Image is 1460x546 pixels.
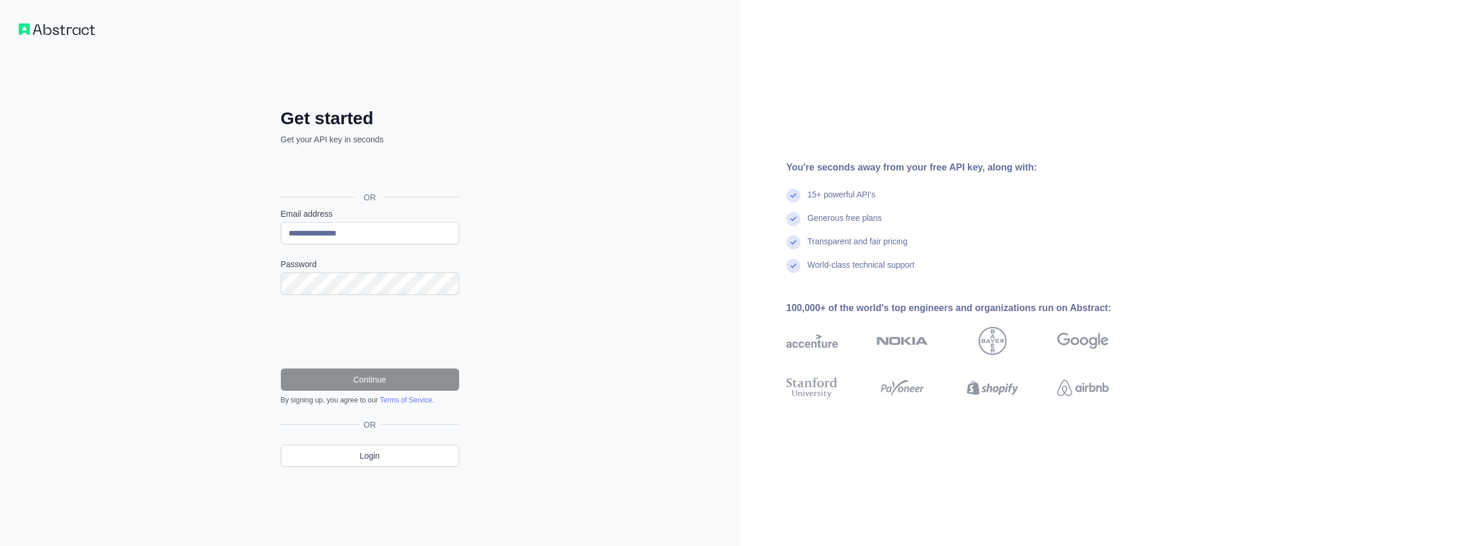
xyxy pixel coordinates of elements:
[1057,375,1109,401] img: airbnb
[807,189,875,212] div: 15+ powerful API's
[967,375,1018,401] img: shopify
[807,259,915,282] div: World-class technical support
[281,395,459,405] div: By signing up, you agree to our .
[1057,327,1109,355] img: google
[359,419,381,431] span: OR
[281,108,459,129] h2: Get started
[877,375,928,401] img: payoneer
[786,327,838,355] img: accenture
[281,208,459,220] label: Email address
[979,327,1007,355] img: bayer
[807,236,908,259] div: Transparent and fair pricing
[786,375,838,401] img: stanford university
[281,445,459,467] a: Login
[354,192,385,203] span: OR
[281,134,459,145] p: Get your API key in seconds
[877,327,928,355] img: nokia
[19,23,95,35] img: Workflow
[281,368,459,391] button: Continue
[380,396,432,404] a: Terms of Service
[807,212,882,236] div: Generous free plans
[786,161,1146,175] div: You're seconds away from your free API key, along with:
[786,259,800,273] img: check mark
[786,236,800,250] img: check mark
[281,309,459,354] iframe: reCAPTCHA
[786,189,800,203] img: check mark
[786,212,800,226] img: check mark
[275,158,463,184] iframe: Sign in with Google Button
[786,301,1146,315] div: 100,000+ of the world's top engineers and organizations run on Abstract:
[281,258,459,270] label: Password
